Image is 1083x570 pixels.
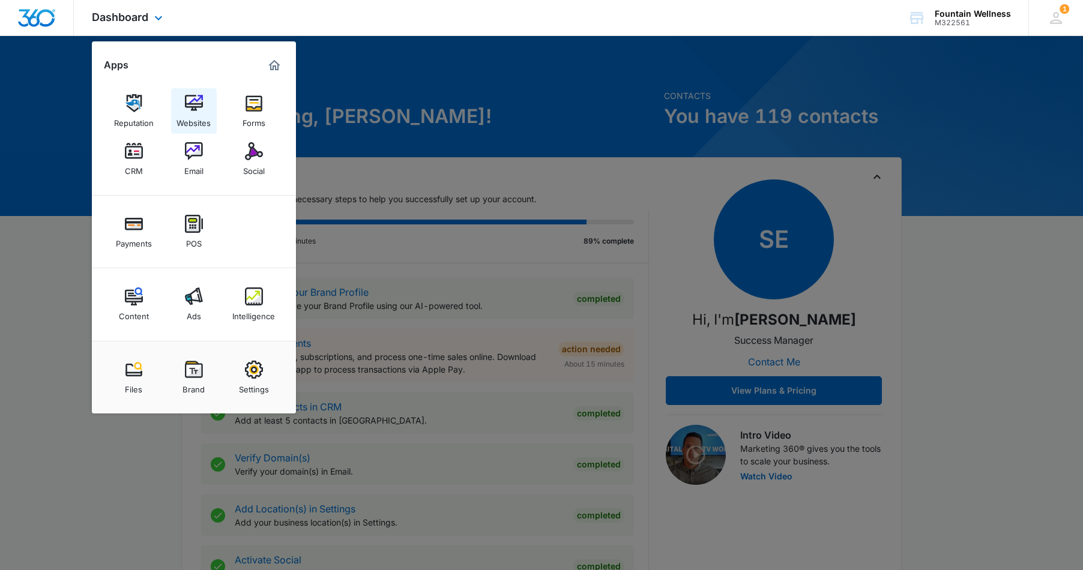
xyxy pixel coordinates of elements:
a: Intelligence [231,281,277,327]
div: notifications count [1060,4,1069,14]
div: CRM [125,160,143,176]
h2: Apps [104,59,128,71]
a: Email [171,136,217,182]
div: Files [125,379,142,394]
div: Social [243,160,265,176]
div: account name [935,9,1011,19]
div: Reputation [114,112,154,128]
div: Email [184,160,204,176]
a: Websites [171,88,217,134]
a: Settings [231,355,277,400]
a: Payments [111,209,157,254]
div: Settings [239,379,269,394]
div: Payments [116,233,152,248]
div: Intelligence [232,305,275,321]
a: Social [231,136,277,182]
div: account id [935,19,1011,27]
a: Files [111,355,157,400]
div: Brand [183,379,205,394]
a: CRM [111,136,157,182]
a: Forms [231,88,277,134]
a: Content [111,281,157,327]
span: Dashboard [92,11,148,23]
a: Reputation [111,88,157,134]
div: Forms [243,112,265,128]
div: Websites [176,112,211,128]
a: Ads [171,281,217,327]
div: Content [119,305,149,321]
div: Ads [187,305,201,321]
a: Brand [171,355,217,400]
a: POS [171,209,217,254]
a: Marketing 360® Dashboard [265,56,284,75]
span: 1 [1060,4,1069,14]
div: POS [186,233,202,248]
